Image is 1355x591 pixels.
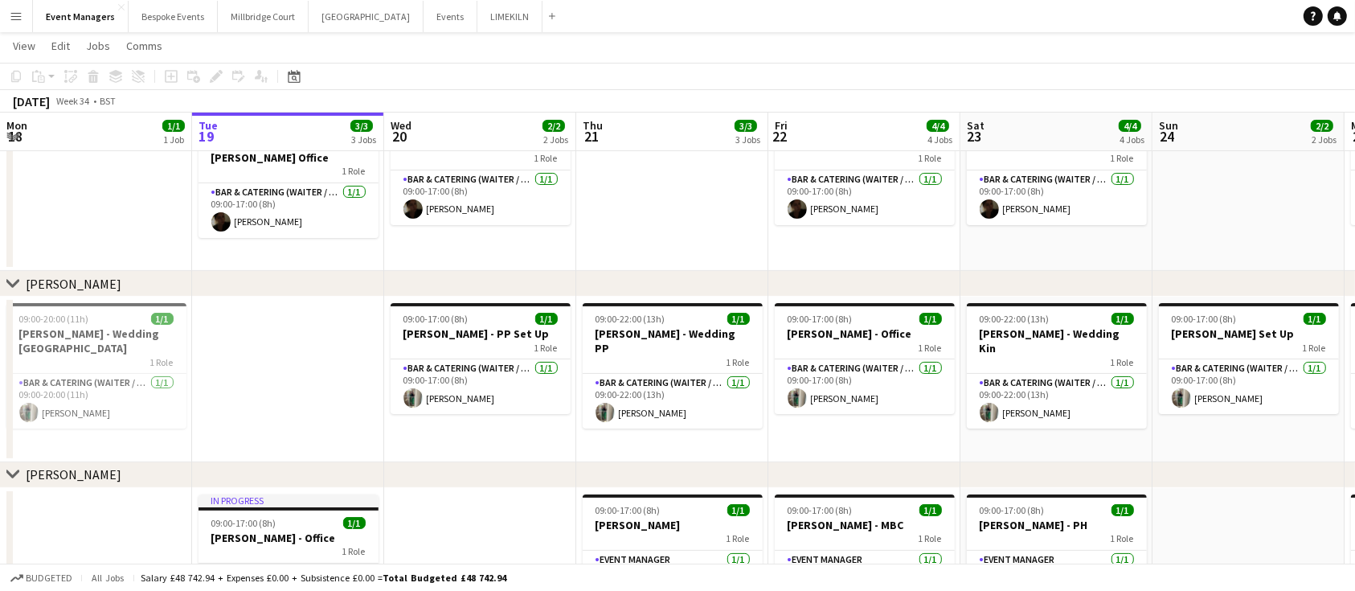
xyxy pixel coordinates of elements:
[535,313,558,325] span: 1/1
[980,313,1050,325] span: 09:00-22:00 (13h)
[196,127,218,146] span: 19
[391,114,571,225] app-job-card: 09:00-17:00 (8h)1/1[PERSON_NAME] NP1 RoleBar & Catering (Waiter / waitress)1/109:00-17:00 (8h)[PE...
[596,313,665,325] span: 09:00-22:00 (13h)
[211,517,276,529] span: 09:00-17:00 (8h)
[150,356,174,368] span: 1 Role
[6,303,186,429] app-job-card: 09:00-20:00 (11h)1/1[PERSON_NAME] - Wedding [GEOGRAPHIC_DATA]1 RoleBar & Catering (Waiter / waitr...
[735,133,760,146] div: 3 Jobs
[120,35,169,56] a: Comms
[596,504,661,516] span: 09:00-17:00 (8h)
[1159,303,1339,414] div: 09:00-17:00 (8h)1/1[PERSON_NAME] Set Up1 RoleBar & Catering (Waiter / waitress)1/109:00-17:00 (8h...
[919,504,942,516] span: 1/1
[342,165,366,177] span: 1 Role
[391,118,411,133] span: Wed
[1119,120,1141,132] span: 4/4
[26,573,72,584] span: Budgeted
[351,133,376,146] div: 3 Jobs
[199,495,379,507] div: In progress
[8,569,75,587] button: Budgeted
[967,303,1147,429] app-job-card: 09:00-22:00 (13h)1/1[PERSON_NAME] - Wedding Kin1 RoleBar & Catering (Waiter / waitress)1/109:00-2...
[388,127,411,146] span: 20
[129,1,218,32] button: Bespoke Events
[775,118,788,133] span: Fri
[126,39,162,53] span: Comms
[403,313,469,325] span: 09:00-17:00 (8h)
[45,35,76,56] a: Edit
[775,170,955,225] app-card-role: Bar & Catering (Waiter / waitress)1/109:00-17:00 (8h)[PERSON_NAME]
[477,1,542,32] button: LIMEKILN
[735,120,757,132] span: 3/3
[775,114,955,225] app-job-card: 09:00-17:00 (8h)1/1[PERSON_NAME] MH1 RoleBar & Catering (Waiter / waitress)1/109:00-17:00 (8h)[PE...
[967,114,1147,225] app-job-card: 09:00-17:00 (8h)1/1[PERSON_NAME] MBC1 RoleBar & Catering (Waiter / waitress)1/109:00-17:00 (8h)[P...
[1159,359,1339,414] app-card-role: Bar & Catering (Waiter / waitress)1/109:00-17:00 (8h)[PERSON_NAME]
[309,1,424,32] button: [GEOGRAPHIC_DATA]
[775,518,955,532] h3: [PERSON_NAME] - MBC
[162,120,185,132] span: 1/1
[1111,356,1134,368] span: 1 Role
[580,127,603,146] span: 21
[967,374,1147,429] app-card-role: Bar & Catering (Waiter / waitress)1/109:00-22:00 (13h)[PERSON_NAME]
[583,118,603,133] span: Thu
[534,342,558,354] span: 1 Role
[4,127,27,146] span: 18
[967,118,985,133] span: Sat
[1156,127,1178,146] span: 24
[1311,120,1333,132] span: 2/2
[342,545,366,557] span: 1 Role
[391,170,571,225] app-card-role: Bar & Catering (Waiter / waitress)1/109:00-17:00 (8h)[PERSON_NAME]
[927,133,952,146] div: 4 Jobs
[218,1,309,32] button: Millbridge Court
[1111,532,1134,544] span: 1 Role
[199,183,379,238] app-card-role: Bar & Catering (Waiter / waitress)1/109:00-17:00 (8h)[PERSON_NAME]
[383,572,506,584] span: Total Budgeted £48 742.94
[919,532,942,544] span: 1 Role
[163,133,184,146] div: 1 Job
[727,504,750,516] span: 1/1
[927,120,949,132] span: 4/4
[6,118,27,133] span: Mon
[583,303,763,429] app-job-card: 09:00-22:00 (13h)1/1[PERSON_NAME] - Wedding PP1 RoleBar & Catering (Waiter / waitress)1/109:00-22...
[33,1,129,32] button: Event Managers
[391,326,571,341] h3: [PERSON_NAME] - PP Set Up
[19,313,89,325] span: 09:00-20:00 (11h)
[1312,133,1337,146] div: 2 Jobs
[80,35,117,56] a: Jobs
[534,152,558,164] span: 1 Role
[772,127,788,146] span: 22
[775,359,955,414] app-card-role: Bar & Catering (Waiter / waitress)1/109:00-17:00 (8h)[PERSON_NAME]
[199,118,218,133] span: Tue
[424,1,477,32] button: Events
[391,303,571,414] app-job-card: 09:00-17:00 (8h)1/1[PERSON_NAME] - PP Set Up1 RoleBar & Catering (Waiter / waitress)1/109:00-17:0...
[919,313,942,325] span: 1/1
[86,39,110,53] span: Jobs
[6,326,186,355] h3: [PERSON_NAME] - Wedding [GEOGRAPHIC_DATA]
[980,504,1045,516] span: 09:00-17:00 (8h)
[583,326,763,355] h3: [PERSON_NAME] - Wedding PP
[141,572,506,584] div: Salary £48 742.94 + Expenses £0.00 + Subsistence £0.00 =
[583,518,763,532] h3: [PERSON_NAME]
[1120,133,1144,146] div: 4 Jobs
[1303,342,1326,354] span: 1 Role
[775,326,955,341] h3: [PERSON_NAME] - Office
[1111,313,1134,325] span: 1/1
[1159,326,1339,341] h3: [PERSON_NAME] Set Up
[151,313,174,325] span: 1/1
[199,531,379,545] h3: [PERSON_NAME] - Office
[1304,313,1326,325] span: 1/1
[727,532,750,544] span: 1 Role
[919,152,942,164] span: 1 Role
[1172,313,1237,325] span: 09:00-17:00 (8h)
[26,276,121,292] div: [PERSON_NAME]
[6,374,186,429] app-card-role: Bar & Catering (Waiter / waitress)1/109:00-20:00 (11h)[PERSON_NAME]
[727,356,750,368] span: 1 Role
[391,359,571,414] app-card-role: Bar & Catering (Waiter / waitress)1/109:00-17:00 (8h)[PERSON_NAME]
[13,39,35,53] span: View
[6,35,42,56] a: View
[775,303,955,414] app-job-card: 09:00-17:00 (8h)1/1[PERSON_NAME] - Office1 RoleBar & Catering (Waiter / waitress)1/109:00-17:00 (...
[199,150,379,165] h3: [PERSON_NAME] Office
